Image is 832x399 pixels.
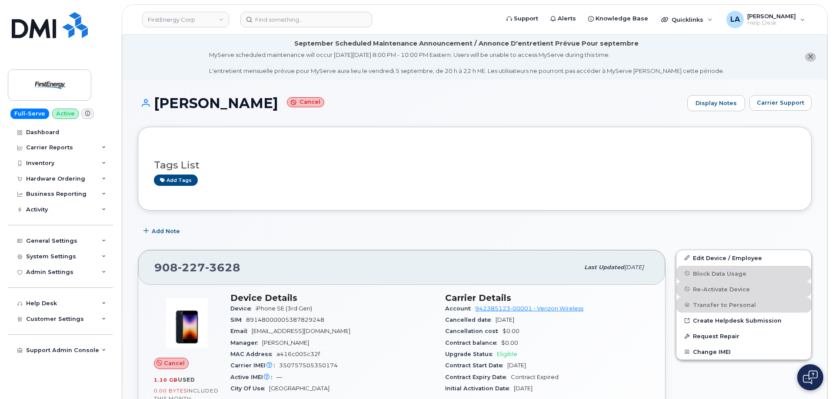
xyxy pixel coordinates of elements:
[445,385,514,392] span: Initial Activation Date
[803,370,818,384] img: Open chat
[445,293,649,303] h3: Carrier Details
[749,95,812,111] button: Carrier Support
[294,39,639,48] div: September Scheduled Maintenance Announcement / Annonce D'entretient Prévue Pour septembre
[676,313,811,328] a: Create Helpdesk Submission
[501,340,518,346] span: $0.00
[230,385,269,392] span: City Of Use
[445,305,475,312] span: Account
[445,317,496,323] span: Cancelled date
[230,293,435,303] h3: Device Details
[230,328,252,334] span: Email
[584,264,624,270] span: Last updated
[445,340,501,346] span: Contract balance
[138,224,187,239] button: Add Note
[287,97,324,107] small: Cancel
[154,388,187,394] span: 0.00 Bytes
[230,317,246,323] span: SIM
[246,317,324,323] span: 89148000005387829248
[161,297,213,349] img: image20231002-3703462-1angbar.jpeg
[276,351,320,357] span: a416c005c32f
[154,261,240,274] span: 908
[252,328,350,334] span: [EMAIL_ADDRESS][DOMAIN_NAME]
[676,344,811,359] button: Change IMEI
[205,261,240,274] span: 3628
[230,374,276,380] span: Active IMEI
[230,305,256,312] span: Device
[276,374,282,380] span: —
[475,305,583,312] a: 942385123-00001 - Verizon Wireless
[676,250,811,266] a: Edit Device / Employee
[676,281,811,297] button: Re-Activate Device
[154,377,178,383] span: 1.10 GB
[445,374,511,380] span: Contract Expiry Date
[507,362,526,369] span: [DATE]
[154,175,198,185] a: Add tags
[279,362,338,369] span: 350757505350174
[445,328,503,334] span: Cancellation cost
[154,160,795,171] h3: Tags List
[624,264,644,270] span: [DATE]
[676,266,811,281] button: Block Data Usage
[445,362,507,369] span: Contract Start Date
[209,51,724,75] div: MyServe scheduled maintenance will occur [DATE][DATE] 8:00 PM - 10:00 PM Eastern. Users will be u...
[687,95,745,112] a: Display Notes
[511,374,559,380] span: Contract Expired
[230,340,262,346] span: Manager
[230,351,276,357] span: MAC Address
[164,359,185,367] span: Cancel
[503,328,519,334] span: $0.00
[152,227,180,235] span: Add Note
[138,96,683,111] h1: [PERSON_NAME]
[262,340,309,346] span: [PERSON_NAME]
[445,351,497,357] span: Upgrade Status
[805,53,816,62] button: close notification
[496,317,514,323] span: [DATE]
[230,362,279,369] span: Carrier IMEI
[514,385,532,392] span: [DATE]
[757,99,804,107] span: Carrier Support
[676,328,811,344] button: Request Repair
[693,286,750,292] span: Re-Activate Device
[269,385,329,392] span: [GEOGRAPHIC_DATA]
[178,376,195,383] span: used
[256,305,312,312] span: iPhone SE (3rd Gen)
[178,261,205,274] span: 227
[497,351,517,357] span: Eligible
[676,297,811,313] button: Transfer to Personal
